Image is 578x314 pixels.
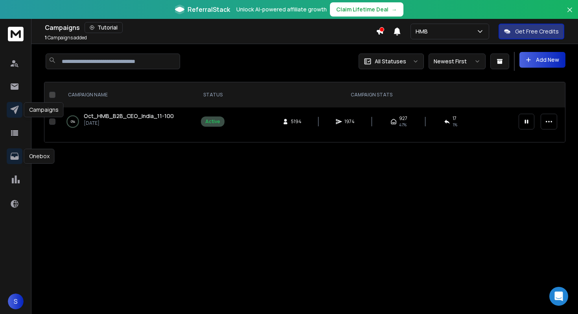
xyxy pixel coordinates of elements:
button: Claim Lifetime Deal→ [330,2,403,17]
span: 5194 [291,118,302,125]
button: Close banner [565,5,575,24]
span: 1974 [344,118,355,125]
div: Campaigns [24,102,64,117]
button: Newest First [429,54,486,69]
button: Add New [519,52,565,68]
div: Open Intercom Messenger [549,287,568,306]
a: Oct_HMB_B2B_CEO_India_11-100 [84,112,174,120]
td: 0%Oct_HMB_B2B_CEO_India_11-100[DATE] [59,107,196,136]
p: [DATE] [84,120,174,126]
span: 1 [45,34,47,41]
th: CAMPAIGN NAME [59,82,196,107]
p: 0 % [71,118,75,126]
th: STATUS [196,82,229,107]
div: Campaigns [45,22,376,33]
span: 1 % [453,122,457,128]
span: 47 % [399,122,407,128]
span: 927 [399,115,407,122]
p: Unlock AI-powered affiliate growth [236,6,327,13]
p: Get Free Credits [515,28,559,35]
span: → [392,6,397,13]
span: 17 [453,115,457,122]
p: Campaigns added [45,35,87,41]
div: Onebox [24,149,55,164]
th: CAMPAIGN STATS [229,82,514,107]
button: Get Free Credits [499,24,564,39]
div: Active [205,118,220,125]
button: S [8,294,24,309]
span: ReferralStack [188,5,230,14]
p: All Statuses [375,57,406,65]
p: HMB [416,28,431,35]
button: Tutorial [85,22,123,33]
